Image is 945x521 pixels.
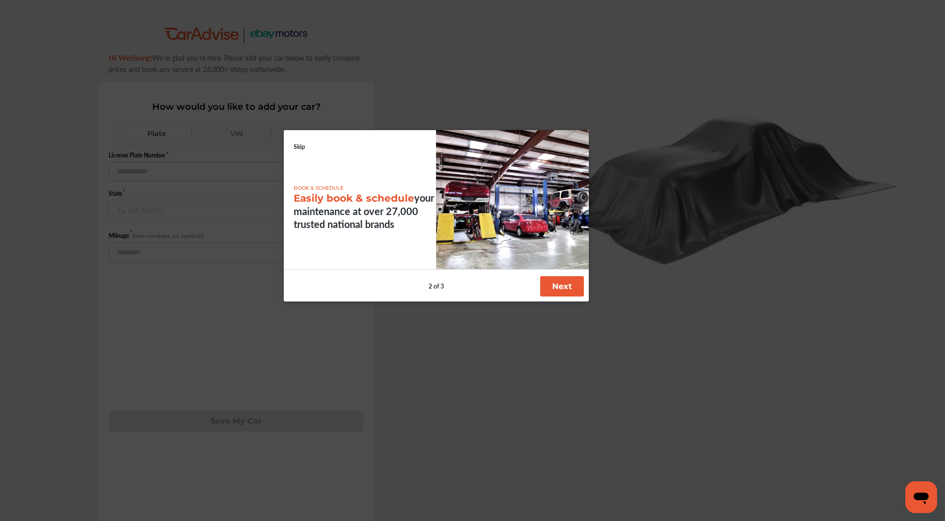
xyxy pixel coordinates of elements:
img: welcome2.d2d471caec20147613c1.png [436,130,589,269]
p: BOOK & SCHEDULE [294,185,437,191]
iframe: Button to launch messaging window [905,481,937,513]
span: 2 of 3 [429,282,444,291]
a: Skip [294,143,305,151]
button: Next [540,276,584,297]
